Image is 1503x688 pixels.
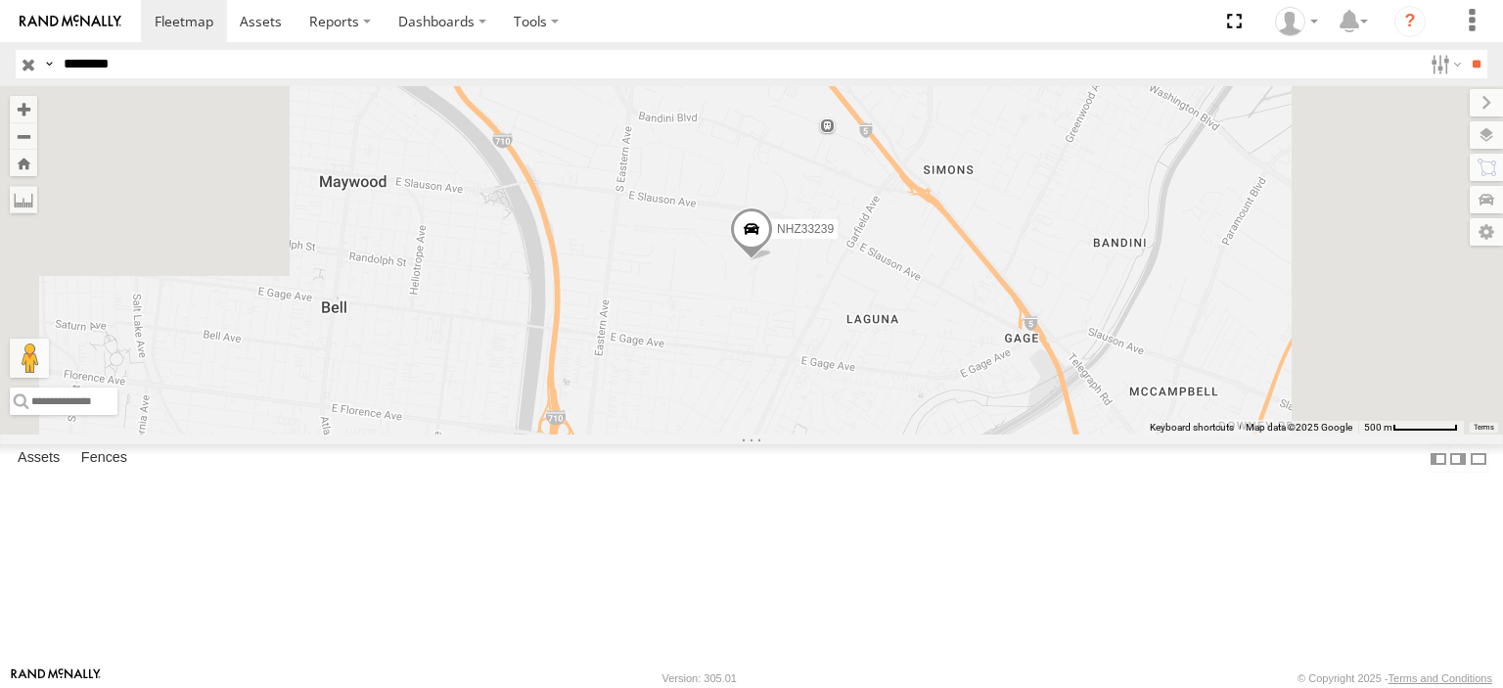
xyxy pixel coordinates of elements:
a: Terms and Conditions [1389,672,1492,684]
label: Search Filter Options [1423,50,1465,78]
label: Dock Summary Table to the Left [1429,444,1448,473]
label: Search Query [41,50,57,78]
button: Zoom in [10,96,37,122]
label: Hide Summary Table [1469,444,1488,473]
label: Map Settings [1470,218,1503,246]
button: Zoom Home [10,150,37,176]
label: Dock Summary Table to the Right [1448,444,1468,473]
img: rand-logo.svg [20,15,121,28]
span: NHZ33239 [777,222,834,236]
a: Visit our Website [11,668,101,688]
div: © Copyright 2025 - [1298,672,1492,684]
a: Terms [1474,423,1494,431]
button: Map Scale: 500 m per 63 pixels [1358,421,1464,435]
span: 500 m [1364,422,1392,433]
div: Zulema McIntosch [1268,7,1325,36]
div: Version: 305.01 [662,672,737,684]
button: Zoom out [10,122,37,150]
label: Assets [8,445,69,473]
i: ? [1394,6,1426,37]
button: Keyboard shortcuts [1150,421,1234,435]
button: Drag Pegman onto the map to open Street View [10,339,49,378]
span: Map data ©2025 Google [1246,422,1352,433]
label: Measure [10,186,37,213]
label: Fences [71,445,137,473]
